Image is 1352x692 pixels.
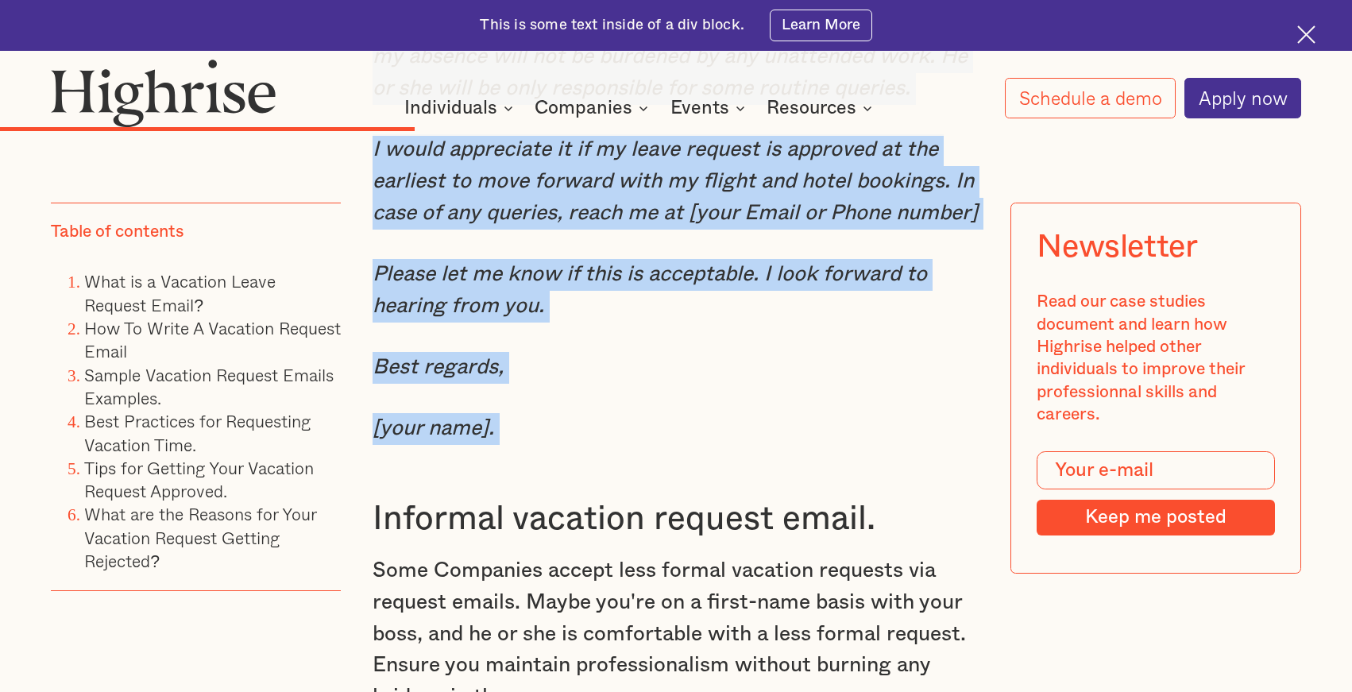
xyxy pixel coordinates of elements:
[1037,500,1275,535] input: Keep me posted
[373,498,980,540] h3: Informal vacation request email.
[1005,78,1176,118] a: Schedule a demo
[84,268,276,317] a: What is a Vacation Leave Request Email?
[767,99,877,118] div: Resources
[51,221,184,243] div: Table of contents
[404,99,497,118] div: Individuals
[480,15,744,35] div: This is some text inside of a div block.
[84,501,316,574] a: What are the Reasons for Your Vacation Request Getting Rejected?
[1037,451,1275,489] input: Your e-mail
[373,139,978,223] em: I would appreciate it if my leave request is approved at the earliest to move forward with my fli...
[1037,229,1197,265] div: Newsletter
[373,264,927,316] em: Please let me know if this is acceptable. I look forward to hearing from you.
[770,10,872,42] a: Learn More
[404,99,518,118] div: Individuals
[1184,78,1302,119] a: Apply now
[373,418,494,439] em: [your name].
[1037,291,1275,426] div: Read our case studies document and learn how Highrise helped other individuals to improve their p...
[1037,451,1275,535] form: Modal Form
[84,315,341,364] a: How To Write A Vacation Request Email
[670,99,729,118] div: Events
[84,361,334,411] a: Sample Vacation Request Emails Examples.
[84,454,314,504] a: Tips for Getting Your Vacation Request Approved.
[535,99,632,118] div: Companies
[535,99,653,118] div: Companies
[767,99,856,118] div: Resources
[51,59,277,127] img: Highrise logo
[373,357,504,377] em: Best regards,
[1297,25,1315,44] img: Cross icon
[84,408,311,457] a: Best Practices for Requesting Vacation Time.
[670,99,750,118] div: Events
